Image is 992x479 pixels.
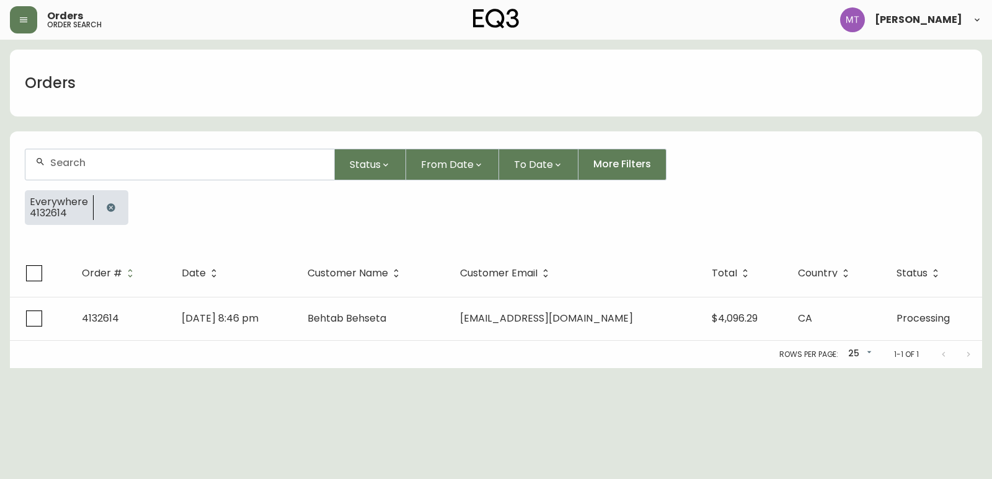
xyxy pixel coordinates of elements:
[473,9,519,29] img: logo
[460,270,538,277] span: Customer Email
[897,311,950,325] span: Processing
[30,208,88,219] span: 4132614
[840,7,865,32] img: 397d82b7ede99da91c28605cdd79fceb
[798,268,854,279] span: Country
[798,311,812,325] span: CA
[712,270,737,277] span: Total
[897,270,928,277] span: Status
[779,349,838,360] p: Rows per page:
[875,15,962,25] span: [PERSON_NAME]
[593,157,651,171] span: More Filters
[82,270,122,277] span: Order #
[308,270,388,277] span: Customer Name
[897,268,944,279] span: Status
[182,268,222,279] span: Date
[50,157,324,169] input: Search
[308,268,404,279] span: Customer Name
[514,157,553,172] span: To Date
[47,21,102,29] h5: order search
[82,311,119,325] span: 4132614
[578,149,666,180] button: More Filters
[499,149,578,180] button: To Date
[406,149,499,180] button: From Date
[712,268,753,279] span: Total
[308,311,386,325] span: Behtab Behseta
[460,311,633,325] span: [EMAIL_ADDRESS][DOMAIN_NAME]
[843,344,874,364] div: 25
[182,270,206,277] span: Date
[460,268,554,279] span: Customer Email
[182,311,259,325] span: [DATE] 8:46 pm
[82,268,138,279] span: Order #
[350,157,381,172] span: Status
[47,11,83,21] span: Orders
[25,73,76,94] h1: Orders
[894,349,919,360] p: 1-1 of 1
[30,196,88,208] span: Everywhere
[798,270,838,277] span: Country
[335,149,406,180] button: Status
[421,157,474,172] span: From Date
[712,311,758,325] span: $4,096.29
